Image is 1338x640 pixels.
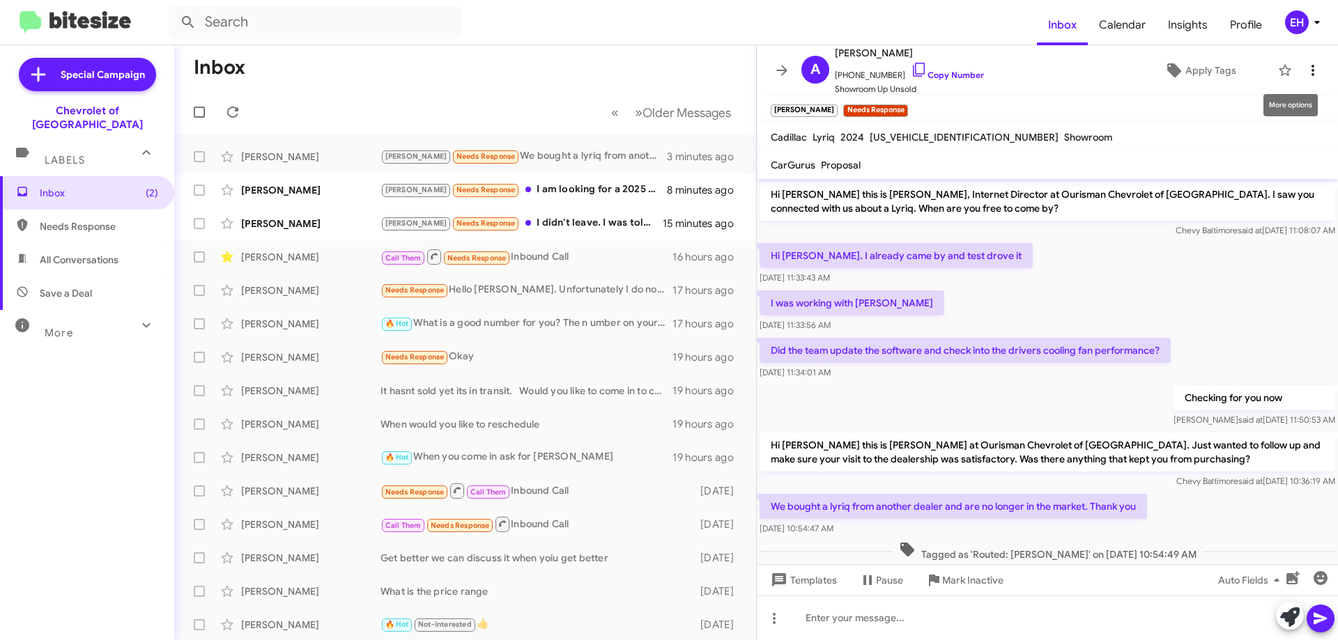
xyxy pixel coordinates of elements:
[456,152,516,161] span: Needs Response
[385,219,447,228] span: [PERSON_NAME]
[241,551,380,565] div: [PERSON_NAME]
[760,367,831,377] span: [DATE] 11:34:01 AM
[611,104,619,121] span: «
[241,150,380,164] div: [PERSON_NAME]
[1174,414,1335,425] span: [PERSON_NAME] [DATE] 11:50:53 AM
[380,384,672,398] div: It hasnt sold yet its in transit. Would you like to come in to complete parperwork prior to its a...
[380,551,693,565] div: Get better we can discuss it when yoiu get better
[1176,476,1335,486] span: Chevy Baltimore [DATE] 10:36:19 AM
[380,282,672,298] div: Hello [PERSON_NAME]. Unfortunately I do not live in the area. I was interested in seeing the mark...
[1238,225,1262,235] span: said at
[431,521,490,530] span: Needs Response
[380,248,672,265] div: Inbound Call
[385,152,447,161] span: [PERSON_NAME]
[61,68,145,81] span: Special Campaign
[380,215,663,231] div: I didn't leave. I was told by [PERSON_NAME] my folder was still open. Just waiting to have 2 or 3...
[380,417,672,431] div: When would you like to reschedule
[241,384,380,398] div: [PERSON_NAME]
[1207,568,1296,593] button: Auto Fields
[1219,5,1273,45] a: Profile
[760,243,1033,268] p: Hi [PERSON_NAME]. I already came by and test drove it
[643,105,731,120] span: Older Messages
[241,451,380,465] div: [PERSON_NAME]
[380,182,667,198] div: I am looking for a 2025 Premier Suburban in [GEOGRAPHIC_DATA] Blue with a sunroof with Black inte...
[169,6,461,39] input: Search
[693,584,745,598] div: [DATE]
[241,584,380,598] div: [PERSON_NAME]
[1174,385,1335,410] p: Checking for you now
[870,131,1059,143] span: [US_VEHICLE_IDENTIFICATION_NUMBER]
[672,384,745,398] div: 19 hours ago
[876,568,903,593] span: Pause
[672,317,745,331] div: 17 hours ago
[19,58,156,91] a: Special Campaign
[1285,10,1309,34] div: EH
[663,217,745,231] div: 15 minutes ago
[848,568,914,593] button: Pause
[835,82,984,96] span: Showroom Up Unsold
[456,219,516,228] span: Needs Response
[693,551,745,565] div: [DATE]
[380,584,693,598] div: What is the price range
[771,131,807,143] span: Cadillac
[380,148,667,164] div: We bought a lyriq from another dealer and are no longer in the market. Thank you
[760,290,944,315] p: I was working with [PERSON_NAME]
[241,517,380,531] div: [PERSON_NAME]
[385,487,445,497] span: Needs Response
[693,484,745,498] div: [DATE]
[380,616,693,632] div: 👍
[241,183,380,197] div: [PERSON_NAME]
[456,185,516,194] span: Needs Response
[45,154,85,166] span: Labels
[241,250,380,264] div: [PERSON_NAME]
[1157,5,1219,45] span: Insights
[1064,131,1112,143] span: Showroom
[810,58,820,81] span: A
[1263,94,1318,116] div: More options
[40,286,92,300] span: Save a Deal
[241,317,380,331] div: [PERSON_NAME]
[693,618,745,632] div: [DATE]
[672,417,745,431] div: 19 hours ago
[385,185,447,194] span: [PERSON_NAME]
[380,515,693,533] div: Inbound Call
[380,482,693,499] div: Inbound Call
[893,541,1202,561] span: Tagged as 'Routed: [PERSON_NAME]' on [DATE] 10:54:49 AM
[821,159,861,171] span: Proposal
[470,487,507,497] span: Call Them
[45,327,73,339] span: More
[626,98,739,127] button: Next
[672,250,745,264] div: 16 hours ago
[835,61,984,82] span: [PHONE_NUMBER]
[760,523,833,533] span: [DATE] 10:54:47 AM
[385,253,422,263] span: Call Them
[603,98,739,127] nav: Page navigation example
[385,453,409,462] span: 🔥 Hot
[693,517,745,531] div: [DATE]
[667,183,745,197] div: 8 minutes ago
[1218,568,1285,593] span: Auto Fields
[385,620,409,629] span: 🔥 Hot
[760,320,831,330] span: [DATE] 11:33:56 AM
[760,338,1171,363] p: Did the team update the software and check into the drivers cooling fan performance?
[241,618,380,632] div: [PERSON_NAME]
[911,70,984,80] a: Copy Number
[1037,5,1088,45] a: Inbox
[757,568,848,593] button: Templates
[768,568,837,593] span: Templates
[840,131,864,143] span: 2024
[835,45,984,61] span: [PERSON_NAME]
[40,219,158,233] span: Needs Response
[146,186,158,200] span: (2)
[241,217,380,231] div: [PERSON_NAME]
[385,521,422,530] span: Call Them
[385,286,445,295] span: Needs Response
[1128,58,1271,83] button: Apply Tags
[194,56,245,79] h1: Inbox
[667,150,745,164] div: 3 minutes ago
[380,449,672,465] div: When you come in ask for [PERSON_NAME]
[760,272,830,283] span: [DATE] 11:33:43 AM
[40,186,158,200] span: Inbox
